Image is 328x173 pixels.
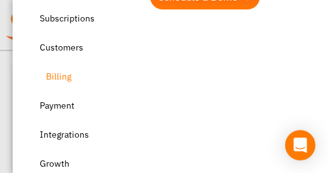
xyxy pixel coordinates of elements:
[38,64,315,89] a: Billing
[285,130,315,160] div: Open Intercom Messenger
[32,35,309,60] a: Customers
[32,93,309,118] a: Payment
[32,6,309,31] a: Subscriptions
[32,122,309,147] a: Integrations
